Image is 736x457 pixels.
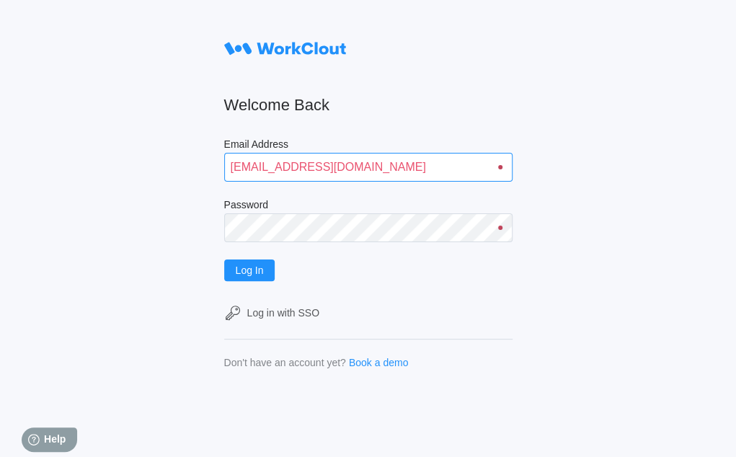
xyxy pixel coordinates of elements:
[349,357,409,368] a: Book a demo
[224,357,346,368] div: Don't have an account yet?
[224,259,275,281] button: Log In
[224,153,513,182] input: Enter your email
[224,138,513,153] label: Email Address
[247,307,319,319] div: Log in with SSO
[224,304,513,321] a: Log in with SSO
[224,95,513,115] h2: Welcome Back
[236,265,264,275] span: Log In
[224,199,513,213] label: Password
